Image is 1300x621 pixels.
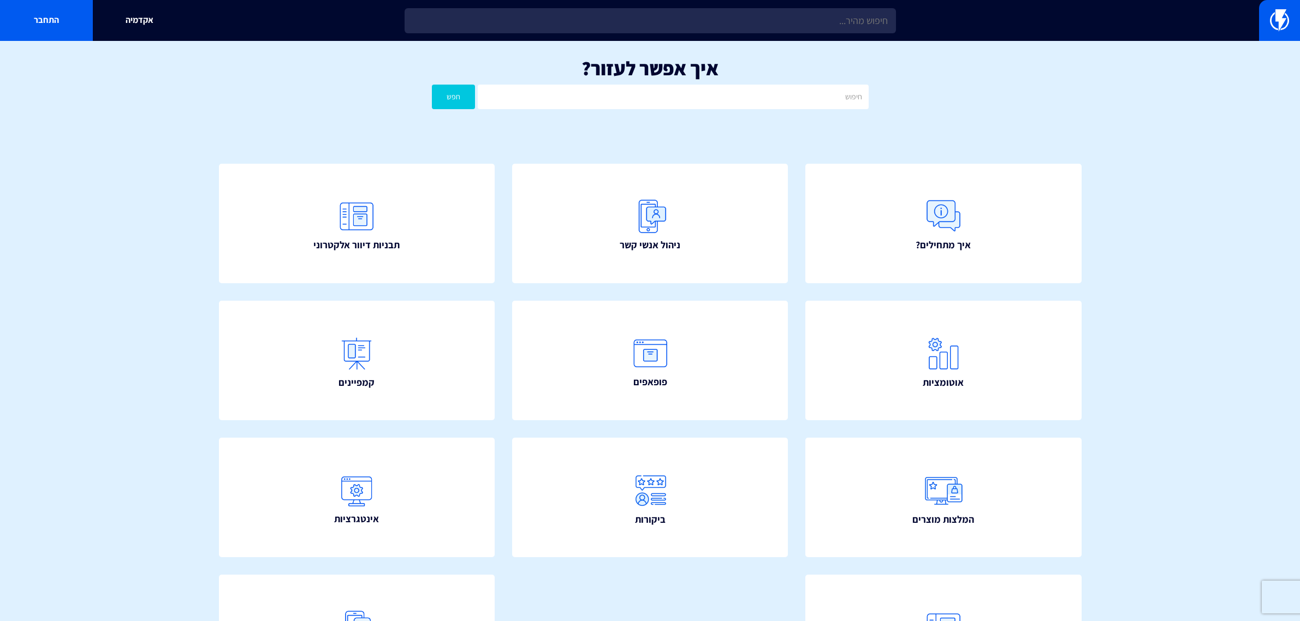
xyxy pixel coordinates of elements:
a: תבניות דיוור אלקטרוני [219,164,495,283]
a: איך מתחילים? [805,164,1082,283]
span: המלצות מוצרים [912,512,974,527]
span: ביקורות [635,512,666,527]
a: אינטגרציות [219,438,495,557]
span: אוטומציות [923,375,964,390]
span: אינטגרציות [334,512,379,526]
span: ניהול אנשי קשר [620,238,680,252]
h1: איך אפשר לעזור? [16,57,1284,79]
span: פופאפים [633,375,667,389]
a: ביקורות [512,438,788,557]
a: אוטומציות [805,301,1082,420]
input: חיפוש [478,85,868,109]
a: המלצות מוצרים [805,438,1082,557]
button: חפש [432,85,476,109]
span: תבניות דיוור אלקטרוני [313,238,400,252]
a: קמפיינים [219,301,495,420]
span: איך מתחילים? [916,238,971,252]
input: חיפוש מהיר... [405,8,896,33]
span: קמפיינים [339,375,375,390]
a: ניהול אנשי קשר [512,164,788,283]
a: פופאפים [512,301,788,420]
